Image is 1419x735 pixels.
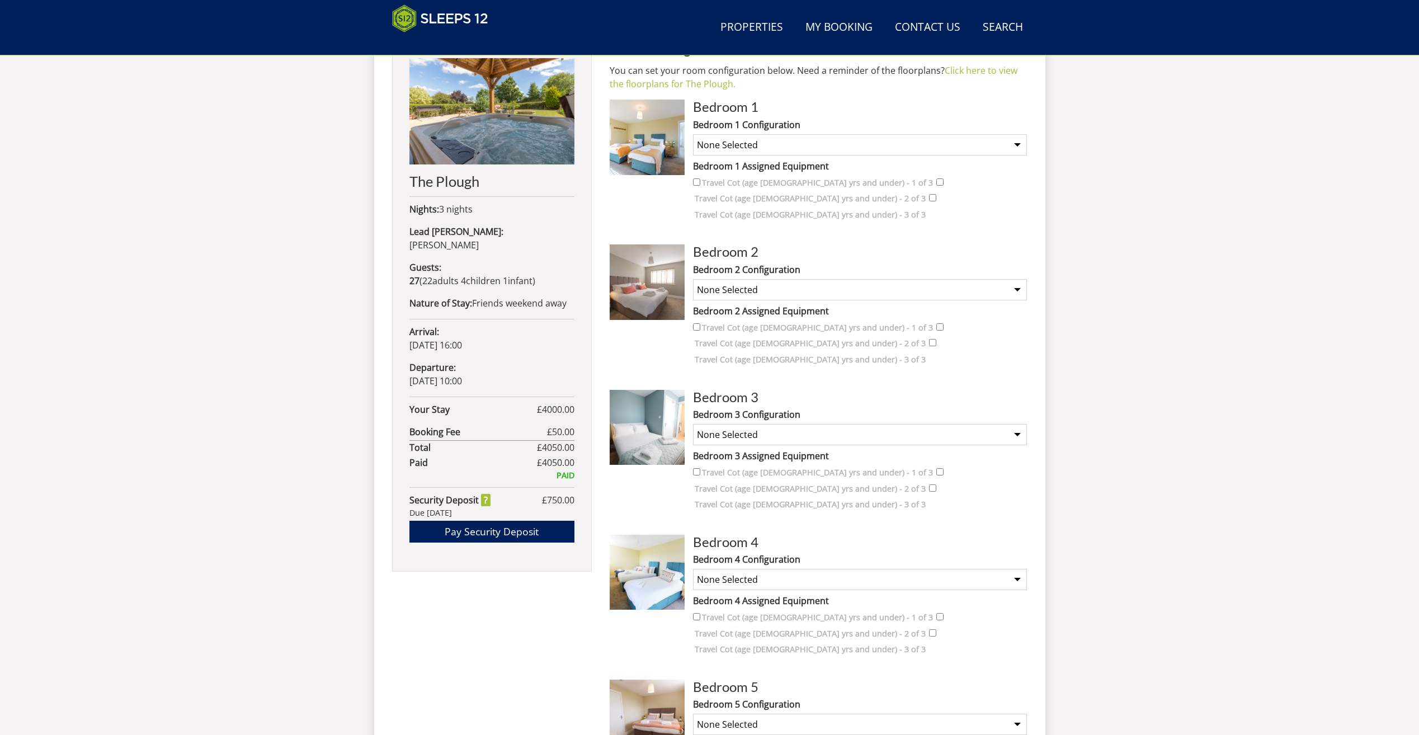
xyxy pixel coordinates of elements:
[409,173,574,189] h2: The Plough
[695,192,926,205] label: Travel Cot (age [DEMOGRAPHIC_DATA] yrs and under) - 2 of 3
[547,425,574,439] span: £
[693,159,1027,173] label: Bedroom 1 Assigned Equipment
[542,441,574,454] span: 4050.00
[486,275,501,287] span: ren
[542,403,574,416] span: 4000.00
[409,275,419,287] strong: 27
[459,275,501,287] span: child
[454,275,459,287] span: s
[610,244,685,319] img: Room Image
[693,408,1027,421] label: Bedroom 3 Configuration
[503,275,508,287] span: 1
[693,304,1027,318] label: Bedroom 2 Assigned Equipment
[386,39,504,49] iframe: Customer reviews powered by Trustpilot
[409,493,491,507] strong: Security Deposit
[693,535,1027,549] h3: Bedroom 4
[693,390,1027,404] h3: Bedroom 3
[409,361,574,388] p: [DATE] 10:00
[552,426,574,438] span: 50.00
[409,325,574,352] p: [DATE] 16:00
[693,553,1027,566] label: Bedroom 4 Configuration
[501,275,532,287] span: infant
[409,58,574,189] a: The Plough
[695,483,926,495] label: Travel Cot (age [DEMOGRAPHIC_DATA] yrs and under) - 2 of 3
[461,275,466,287] span: 4
[702,322,933,334] label: Travel Cot (age [DEMOGRAPHIC_DATA] yrs and under) - 1 of 3
[409,239,479,251] span: [PERSON_NAME]
[610,41,1027,56] h2: Room Configuration
[409,403,537,416] strong: Your Stay
[693,449,1027,463] label: Bedroom 3 Assigned Equipment
[409,361,456,374] strong: Departure:
[716,15,788,40] a: Properties
[409,203,439,215] strong: Nights:
[693,244,1027,259] h3: Bedroom 2
[409,225,503,238] strong: Lead [PERSON_NAME]:
[409,441,537,454] strong: Total
[695,209,926,221] label: Travel Cot (age [DEMOGRAPHIC_DATA] yrs and under) - 3 of 3
[695,628,926,640] label: Travel Cot (age [DEMOGRAPHIC_DATA] yrs and under) - 2 of 3
[409,202,574,216] p: 3 nights
[409,297,472,309] strong: Nature of Stay:
[693,100,1027,114] h3: Bedroom 1
[409,261,441,274] strong: Guests:
[409,507,574,519] div: Due [DATE]
[409,456,537,469] strong: Paid
[409,326,439,338] strong: Arrival:
[693,263,1027,276] label: Bedroom 2 Configuration
[695,354,926,366] label: Travel Cot (age [DEMOGRAPHIC_DATA] yrs and under) - 3 of 3
[422,275,432,287] span: 22
[978,15,1027,40] a: Search
[409,521,574,543] a: Pay Security Deposit
[693,118,1027,131] label: Bedroom 1 Configuration
[695,498,926,511] label: Travel Cot (age [DEMOGRAPHIC_DATA] yrs and under) - 3 of 3
[409,425,547,439] strong: Booking Fee
[610,64,1027,91] p: You can set your room configuration below. Need a reminder of the floorplans?
[409,296,574,310] p: Friends weekend away
[693,698,1027,711] label: Bedroom 5 Configuration
[547,494,574,506] span: 750.00
[610,64,1017,90] a: Click here to view the floorplans for The Plough.
[695,643,926,656] label: Travel Cot (age [DEMOGRAPHIC_DATA] yrs and under) - 3 of 3
[409,58,574,164] img: An image of 'The Plough'
[422,275,459,287] span: adult
[542,456,574,469] span: 4050.00
[409,275,535,287] span: ( )
[702,467,933,479] label: Travel Cot (age [DEMOGRAPHIC_DATA] yrs and under) - 1 of 3
[542,493,574,507] span: £
[695,337,926,350] label: Travel Cot (age [DEMOGRAPHIC_DATA] yrs and under) - 2 of 3
[702,611,933,624] label: Travel Cot (age [DEMOGRAPHIC_DATA] yrs and under) - 1 of 3
[801,15,877,40] a: My Booking
[693,594,1027,607] label: Bedroom 4 Assigned Equipment
[702,177,933,189] label: Travel Cot (age [DEMOGRAPHIC_DATA] yrs and under) - 1 of 3
[610,100,685,175] img: Room Image
[890,15,965,40] a: Contact Us
[537,403,574,416] span: £
[392,4,488,32] img: Sleeps 12
[537,456,574,469] span: £
[610,535,685,610] img: Room Image
[610,390,685,465] img: Room Image
[409,469,574,482] div: PAID
[693,680,1027,694] h3: Bedroom 5
[537,441,574,454] span: £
